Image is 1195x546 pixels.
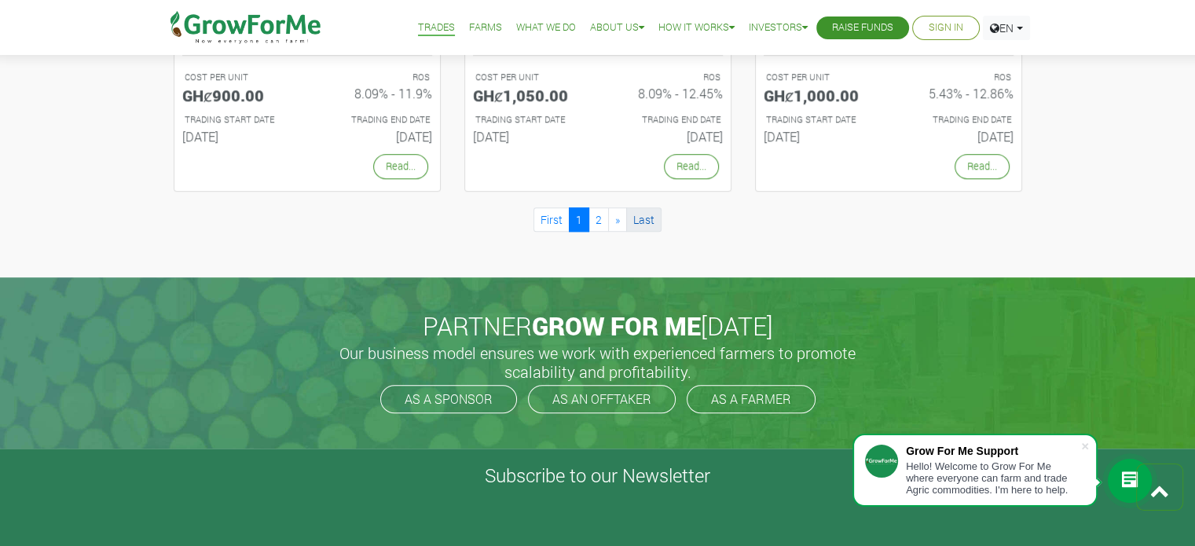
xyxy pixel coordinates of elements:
a: EN [983,16,1030,40]
p: ROS [321,71,430,84]
h6: [DATE] [610,129,723,144]
a: 1 [569,207,589,232]
h6: [DATE] [473,129,586,144]
p: COST PER UNIT [185,71,293,84]
a: AS AN OFFTAKER [528,385,676,413]
h2: PARTNER [DATE] [168,311,1028,341]
a: How it Works [658,20,735,36]
a: AS A SPONSOR [380,385,517,413]
a: First [533,207,570,232]
a: Raise Funds [832,20,893,36]
p: Estimated Trading End Date [903,113,1011,126]
a: Maize Trade 2025 Q2(Maize Trade) COST PER UNIT GHȼ1,000.00 ROS 5.43% - 12.86% TRADING START DATE ... [764,19,1014,150]
a: About Us [590,20,644,36]
h5: GHȼ900.00 [182,86,295,104]
a: Last [626,207,662,232]
nav: Page Navigation [174,207,1022,232]
h5: GHȼ1,000.00 [764,86,877,104]
h6: 5.43% - 12.86% [900,86,1014,101]
p: COST PER UNIT [766,71,874,84]
a: AS A FARMER [687,385,816,413]
a: Investors [749,20,808,36]
p: Estimated Trading Start Date [766,113,874,126]
h5: Our business model ensures we work with experienced farmers to promote scalability and profitabil... [323,343,873,381]
h6: [DATE] [182,129,295,144]
p: ROS [903,71,1011,84]
div: Grow For Me Support [906,445,1080,457]
p: Estimated Trading Start Date [475,113,584,126]
a: Soybean Trade 2025 Q3(Soybean Trade) COST PER UNIT GHȼ1,050.00 ROS 8.09% - 12.45% TRADING START D... [473,19,723,150]
h6: [DATE] [764,129,877,144]
a: What We Do [516,20,576,36]
p: Estimated Trading End Date [612,113,720,126]
p: Estimated Trading End Date [321,113,430,126]
h6: [DATE] [900,129,1014,144]
a: Maize Trade 2025 Q3(Maize Trade) COST PER UNIT GHȼ900.00 ROS 8.09% - 11.9% TRADING START DATE [DA... [182,19,432,150]
span: » [615,212,620,227]
span: GROW FOR ME [532,309,701,343]
h6: [DATE] [319,129,432,144]
a: Read... [664,154,719,178]
p: COST PER UNIT [475,71,584,84]
p: Estimated Trading Start Date [185,113,293,126]
a: Read... [373,154,428,178]
a: Trades [418,20,455,36]
h5: GHȼ1,050.00 [473,86,586,104]
a: 2 [588,207,609,232]
a: Sign In [929,20,963,36]
h6: 8.09% - 11.9% [319,86,432,101]
h6: 8.09% - 12.45% [610,86,723,101]
p: ROS [612,71,720,84]
a: Farms [469,20,502,36]
h4: Subscribe to our Newsletter [20,464,1175,487]
a: Read... [955,154,1010,178]
div: Hello! Welcome to Grow For Me where everyone can farm and trade Agric commodities. I'm here to help. [906,460,1080,496]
